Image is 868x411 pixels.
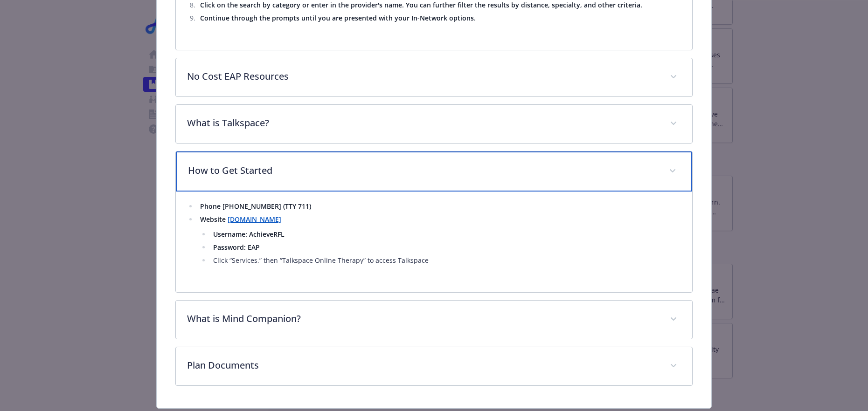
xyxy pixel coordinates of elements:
strong: Continue through the prompts until you are presented with your In-Network options. [200,14,476,22]
li: Click “Services,” then “Talkspace Online Therapy” to access Talkspace [210,255,681,266]
div: No Cost EAP Resources [176,58,692,96]
div: Plan Documents [176,347,692,385]
p: What is Mind Companion? [187,312,659,326]
div: How to Get Started [176,151,692,192]
strong: Phone [PHONE_NUMBER] (TTY 711) [200,202,311,211]
div: How to Get Started [176,192,692,292]
div: What is Mind Companion? [176,301,692,339]
p: Plan Documents [187,358,659,372]
p: How to Get Started [188,164,658,178]
strong: Username: AchieveRFL [213,230,285,239]
strong: Website [200,215,226,224]
p: What is Talkspace? [187,116,659,130]
strong: Click on the search by category or enter in the provider's name. You can further filter the resul... [200,0,642,9]
p: No Cost EAP Resources [187,69,659,83]
div: What is Talkspace? [176,105,692,143]
a: [DOMAIN_NAME] [228,215,281,224]
strong: Password: EAP [213,243,260,252]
